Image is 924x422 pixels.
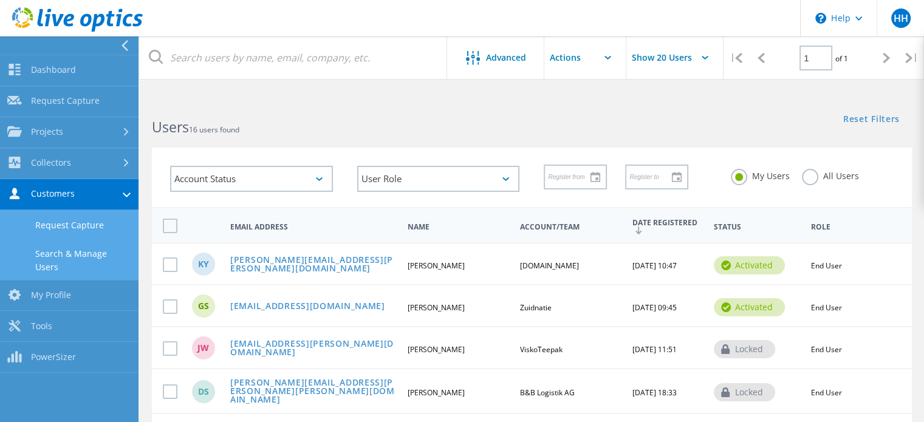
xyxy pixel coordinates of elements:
[626,165,679,188] input: Register to
[714,383,775,401] div: locked
[12,26,143,34] a: Live Optics Dashboard
[632,387,677,398] span: [DATE] 18:33
[230,256,397,274] a: [PERSON_NAME][EMAIL_ADDRESS][PERSON_NAME][DOMAIN_NAME]
[632,344,677,355] span: [DATE] 11:51
[714,256,785,274] div: activated
[835,53,848,64] span: of 1
[899,36,924,80] div: |
[230,223,397,231] span: Email Address
[408,223,510,231] span: Name
[632,302,677,313] span: [DATE] 09:45
[545,165,597,188] input: Register from
[632,219,704,234] span: Date Registered
[152,117,189,137] b: Users
[198,260,209,268] span: KY
[724,36,748,80] div: |
[170,166,333,192] div: Account Status
[811,223,868,231] span: Role
[197,344,209,352] span: JW
[230,302,385,312] a: [EMAIL_ADDRESS][DOMAIN_NAME]
[811,302,842,313] span: End User
[408,387,465,398] span: [PERSON_NAME]
[714,223,801,231] span: Status
[731,169,790,180] label: My Users
[198,302,209,310] span: GS
[843,115,900,125] a: Reset Filters
[520,302,552,313] span: Zuidnatie
[802,169,859,180] label: All Users
[520,344,563,355] span: ViskoTeepak
[520,223,622,231] span: Account/Team
[520,260,579,271] span: [DOMAIN_NAME]
[486,53,526,62] span: Advanced
[811,387,842,398] span: End User
[189,124,239,135] span: 16 users found
[198,387,209,396] span: DS
[230,378,397,406] a: [PERSON_NAME][EMAIL_ADDRESS][PERSON_NAME][PERSON_NAME][DOMAIN_NAME]
[714,298,785,316] div: activated
[230,339,397,358] a: [EMAIL_ADDRESS][PERSON_NAME][DOMAIN_NAME]
[714,340,775,358] div: locked
[408,260,465,271] span: [PERSON_NAME]
[520,387,575,398] span: B&B Logistik AG
[408,302,465,313] span: [PERSON_NAME]
[815,13,826,24] svg: \n
[408,344,465,355] span: [PERSON_NAME]
[893,13,908,23] span: HH
[811,260,842,271] span: End User
[140,36,448,79] input: Search users by name, email, company, etc.
[632,260,677,271] span: [DATE] 10:47
[357,166,520,192] div: User Role
[811,344,842,355] span: End User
